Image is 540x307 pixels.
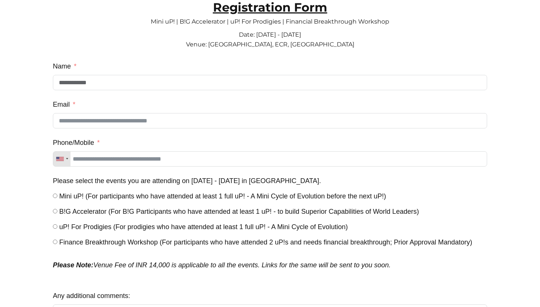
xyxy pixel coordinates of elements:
[53,60,76,73] label: Name
[59,223,348,231] span: uP! For Prodigies (For prodigies who have attended at least 1 full uP! - A Mini Cycle of Evolution)
[53,136,100,149] label: Phone/Mobile
[53,12,487,24] p: Mini uP! | B!G Accelerator | uP! For Prodigies | Financial Breakthrough Workshop
[53,152,70,166] div: Telephone country code
[59,208,419,215] span: B!G Accelerator (For B!G Participants who have attended at least 1 uP! - to build Superior Capabi...
[53,98,75,111] label: Email
[59,238,472,246] span: Finance Breakthrough Workshop (For participants who have attended 2 uP!s and needs financial brea...
[53,174,321,188] label: Please select the events you are attending on 18th - 21st Sep 2025 in Chennai.
[53,113,487,128] input: Email
[53,240,57,244] input: Finance Breakthrough Workshop (For participants who have attended 2 uP!s and needs financial brea...
[53,261,93,269] strong: Please Note:
[59,192,386,200] span: Mini uP! (For participants who have attended at least 1 full uP! - A Mini Cycle of Evolution befo...
[53,261,391,269] em: Venue Fee of INR 14,000 is applicable to all the events. Links for the same will be sent to you s...
[53,194,57,198] input: Mini uP! (For participants who have attended at least 1 full uP! - A Mini Cycle of Evolution befo...
[53,289,130,303] label: Any additional comments:
[186,31,354,48] span: Date: [DATE] - [DATE] Venue: [GEOGRAPHIC_DATA], ECR, [GEOGRAPHIC_DATA]
[53,224,57,229] input: uP! For Prodigies (For prodigies who have attended at least 1 full uP! - A Mini Cycle of Evolution)
[53,209,57,213] input: B!G Accelerator (For B!G Participants who have attended at least 1 uP! - to build Superior Capabi...
[53,151,487,167] input: Phone/Mobile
